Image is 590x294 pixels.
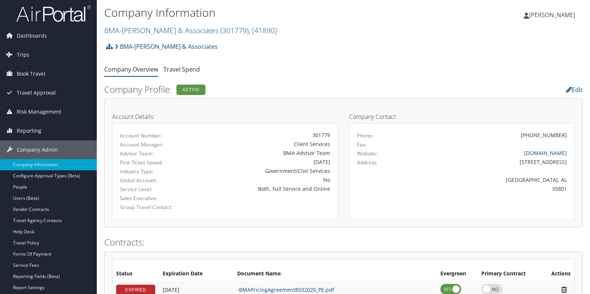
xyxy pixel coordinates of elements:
[17,121,41,140] span: Reporting
[163,65,200,73] a: Travel Spend
[120,177,182,184] label: Global Account:
[17,102,61,121] span: Risk Management
[558,286,571,294] i: Remove Contract
[220,25,249,35] span: ( 301779 )
[104,236,583,249] h2: Contracts:
[159,267,233,281] th: Expiration Date
[237,286,334,293] a: -BMAPricingAgreement8032020_PE.pdf
[104,25,277,35] a: BMA-[PERSON_NAME] & Associates
[112,114,338,120] h4: Account Details:
[17,64,45,83] span: Book Travel
[233,267,437,281] th: Document Name
[16,5,91,22] img: airportal-logo.png
[115,39,218,54] a: BMA-[PERSON_NAME] & Associates
[357,141,367,148] label: Fax:
[357,159,377,166] label: Address:
[412,185,567,193] div: 35801
[194,167,330,175] div: Government/Civil Services
[521,131,567,139] div: [PHONE_NUMBER]
[524,4,583,26] a: [PERSON_NAME]
[17,45,29,64] span: Trips
[412,176,567,184] div: [GEOGRAPHIC_DATA], AL
[437,267,478,281] th: Evergreen
[120,195,182,202] label: Sales Executive:
[529,11,575,19] span: [PERSON_NAME]
[17,26,47,45] span: Dashboards
[194,158,330,166] div: [DATE]
[194,149,330,157] div: BMA Advisor Team
[349,114,575,120] h4: Company Contact:
[478,267,541,281] th: Primary Contract
[120,168,182,175] label: Industry Type:
[120,203,182,211] label: Group Travel Contact:
[194,140,330,148] div: Client Services
[357,132,373,139] label: Phone:
[194,131,330,139] div: 301779
[412,158,567,166] div: [STREET_ADDRESS]
[176,85,205,95] div: Active
[541,267,574,281] th: Actions
[120,141,182,148] label: Account Manager:
[194,176,330,184] div: No
[120,132,182,139] label: Account Number:
[120,186,182,193] label: Service Level:
[104,65,158,73] a: Company Overview
[104,83,420,96] h2: Company Profile:
[104,5,423,20] h1: Company Information
[120,159,182,166] label: First Ticket Issued:
[357,150,377,157] label: Website:
[194,185,330,193] div: Both, Full Service and Online
[120,150,182,157] label: Advisor Team:
[112,267,159,281] th: Status
[566,86,583,94] a: Edit
[524,149,567,157] a: [DOMAIN_NAME]
[17,83,56,102] span: Travel Approval
[163,287,230,293] div: Add/Edit Date
[249,25,277,35] span: , [ 41890 ]
[17,140,58,159] span: Company Admin
[163,286,179,293] span: [DATE]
